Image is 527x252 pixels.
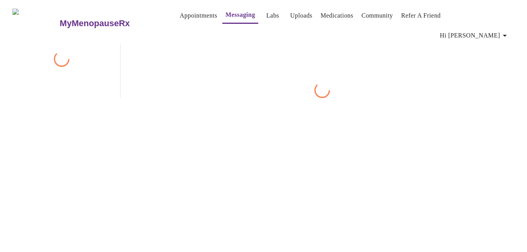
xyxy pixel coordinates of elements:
[177,8,220,23] button: Appointments
[266,10,279,21] a: Labs
[440,30,509,41] span: Hi [PERSON_NAME]
[59,10,161,37] a: MyMenopauseRx
[362,10,393,21] a: Community
[398,8,444,23] button: Refer a Friend
[222,7,258,24] button: Messaging
[358,8,396,23] button: Community
[225,9,255,20] a: Messaging
[318,8,357,23] button: Medications
[12,9,59,38] img: MyMenopauseRx Logo
[180,10,217,21] a: Appointments
[437,28,513,43] button: Hi [PERSON_NAME]
[60,18,130,29] h3: MyMenopauseRx
[321,10,353,21] a: Medications
[260,8,285,23] button: Labs
[401,10,441,21] a: Refer a Friend
[290,10,312,21] a: Uploads
[287,8,316,23] button: Uploads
